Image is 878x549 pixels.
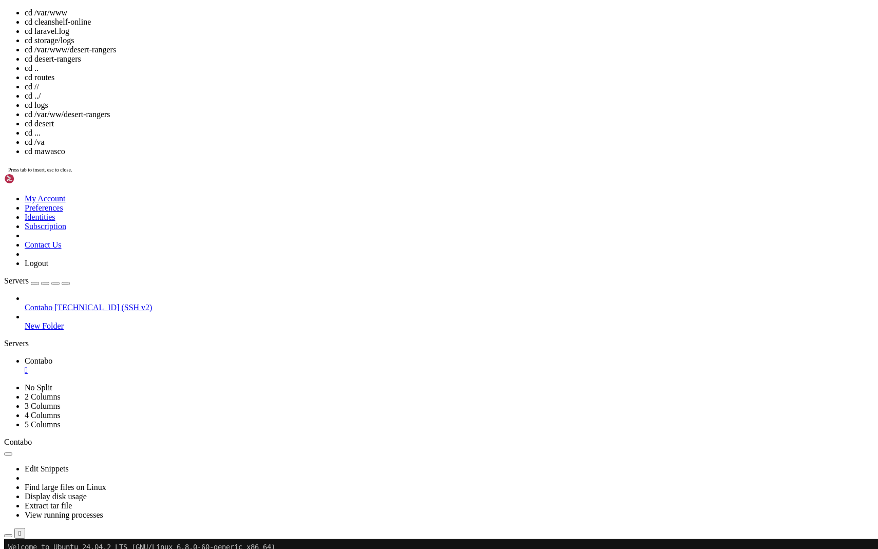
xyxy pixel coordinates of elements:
[25,194,66,203] a: My Account
[25,64,874,73] li: cd ..
[4,81,743,90] x-row: Usage of /: 19.6% of 192.69GB
[4,277,743,286] x-row: _____
[14,528,25,539] button: 
[4,380,82,388] span: manasseh@vmi2527074
[25,138,874,147] li: cd /va
[25,8,874,17] li: cd /var/www
[25,492,87,501] a: Display disk usage
[4,303,743,312] x-row: | |__| (_) | .` | | |/ _ \| _ \ (_) |
[25,356,52,365] span: Contabo
[25,464,69,473] a: Edit Snippets
[25,356,874,375] a: Contabo
[25,501,72,510] a: Extract tar file
[25,510,103,519] a: View running processes
[4,98,743,107] x-row: Swap usage: 97%
[25,303,52,312] span: Contabo
[25,240,62,249] a: Contact Us
[4,243,743,252] x-row: See [URL][DOMAIN_NAME] or run: sudo pro status
[4,371,743,380] x-row: Last login: [DATE] from [TECHNICAL_ID]
[25,128,874,138] li: cd ...
[4,107,743,116] x-row: Processes: 444
[4,312,743,320] x-row: \____\___/|_|\_| |_/_/ \_|___/\___/
[8,167,72,173] span: Press tab to insert, esc to close.
[4,30,743,39] x-row: * Management: [URL][DOMAIN_NAME]
[4,174,63,184] img: Shellngn
[4,158,743,166] x-row: just raised the bar for easy, resilient and secure K8s cluster deployment.
[4,329,743,337] x-row: Welcome!
[4,269,743,277] x-row: *** System restart required ***
[25,17,874,27] li: cd cleanshelf-online
[4,209,743,218] x-row: 79 updates can be applied immediately.
[4,294,743,303] x-row: | | / _ \| \| |_ _/ \ | _ )/ _ \
[25,383,52,392] a: No Split
[25,222,66,231] a: Subscription
[25,411,61,420] a: 4 Columns
[25,420,61,429] a: 5 Columns
[25,303,874,312] a: Contabo [TECHNICAL_ID] (SSH v2)
[4,380,743,389] x-row: : $ cd /var/www
[54,303,152,312] span: [TECHNICAL_ID] (SSH v2)
[18,529,21,537] div: 
[4,21,743,30] x-row: * Documentation: [URL][DOMAIN_NAME]
[4,276,70,285] a: Servers
[4,388,743,397] x-row: : $ cd
[4,388,82,396] span: manasseh@vmi2527074
[4,39,743,47] x-row: * Support: [URL][DOMAIN_NAME]
[25,36,874,45] li: cd storage/logs
[4,115,743,124] x-row: Users logged in: 0
[25,213,55,221] a: Identities
[25,366,874,375] a: 
[4,55,743,64] x-row: System information as of [DATE]
[4,276,29,285] span: Servers
[147,388,151,397] div: (33, 45)
[4,89,743,98] x-row: Memory usage: 61%
[86,388,119,396] span: /var/www
[25,483,106,491] a: Find large files on Linux
[4,132,743,141] x-row: IPv6 address for eth0: [TECHNICAL_ID]
[4,286,743,295] x-row: / ___/___ _ _ _____ _ ___ ___
[25,392,61,401] a: 2 Columns
[4,346,743,354] x-row: This server is hosted by Contabo. If you have any questions or need help,
[4,4,743,13] x-row: Welcome to Ubuntu 24.04.2 LTS (GNU/Linux 6.8.0-60-generic x86_64)
[4,218,743,226] x-row: To see these additional updates run: apt list --upgradable
[25,147,874,156] li: cd mawasco
[25,91,874,101] li: cd ../
[25,321,64,330] span: New Folder
[25,82,874,91] li: cd //
[4,124,743,132] x-row: IPv4 address for eth0: [TECHNICAL_ID]
[25,312,874,331] li: New Folder
[25,294,874,312] li: Contabo [TECHNICAL_ID] (SSH v2)
[4,339,874,348] div: Servers
[25,27,874,36] li: cd laravel.log
[25,110,874,119] li: cd /var/ww/desert-rangers
[4,354,743,363] x-row: please don't hesitate to contact us at [EMAIL_ADDRESS][DOMAIN_NAME].
[4,438,32,446] span: Contabo
[25,321,874,331] a: New Folder
[4,149,743,158] x-row: * Strictly confined Kubernetes makes edge and IoT secure. Learn how MicroK8s
[4,175,743,184] x-row: [URL][DOMAIN_NAME]
[4,192,743,201] x-row: Expanded Security Maintenance for Applications is not enabled.
[4,235,743,243] x-row: Enable ESM Apps to receive additional future security updates.
[25,402,61,410] a: 3 Columns
[25,45,874,54] li: cd /var/www/desert-rangers
[25,119,874,128] li: cd desert
[4,72,743,81] x-row: System load: 0.66
[25,54,874,64] li: cd desert-rangers
[25,73,874,82] li: cd routes
[25,101,874,110] li: cd logs
[86,380,90,388] span: ~
[25,259,48,268] a: Logout
[25,203,63,212] a: Preferences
